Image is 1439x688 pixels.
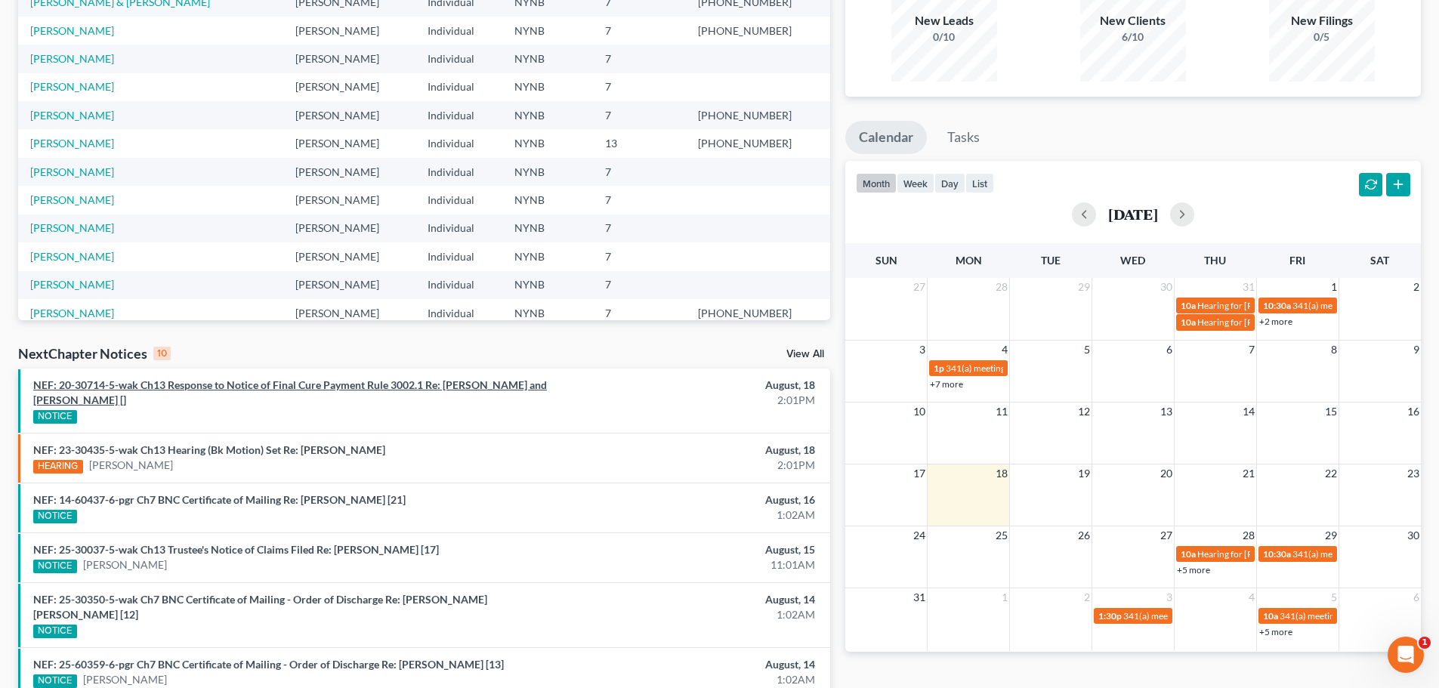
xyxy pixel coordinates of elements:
[1076,526,1092,545] span: 26
[564,393,815,408] div: 2:01PM
[283,101,415,129] td: [PERSON_NAME]
[83,557,167,572] a: [PERSON_NAME]
[564,492,815,508] div: August, 16
[1076,403,1092,421] span: 12
[283,271,415,299] td: [PERSON_NAME]
[564,672,815,687] div: 1:02AM
[1041,254,1061,267] span: Tue
[845,121,927,154] a: Calendar
[934,363,944,374] span: 1p
[1080,12,1186,29] div: New Clients
[1323,526,1339,545] span: 29
[786,349,824,359] a: View All
[891,29,997,45] div: 0/10
[1197,300,1317,311] span: Hearing for [PERSON_NAME].
[686,129,830,157] td: [PHONE_NUMBER]
[502,45,593,73] td: NYNB
[283,73,415,101] td: [PERSON_NAME]
[30,278,114,291] a: [PERSON_NAME]
[1280,610,1425,622] span: 341(a) meeting for [PERSON_NAME]
[153,347,171,360] div: 10
[1080,29,1186,45] div: 6/10
[502,73,593,101] td: NYNB
[283,242,415,270] td: [PERSON_NAME]
[502,129,593,157] td: NYNB
[30,221,114,234] a: [PERSON_NAME]
[89,458,173,473] a: [PERSON_NAME]
[1329,341,1339,359] span: 8
[593,101,686,129] td: 7
[415,101,502,129] td: Individual
[1177,564,1210,575] a: +5 more
[1241,403,1256,421] span: 14
[33,543,439,556] a: NEF: 25-30037-5-wak Ch13 Trustee's Notice of Claims Filed Re: [PERSON_NAME] [17]
[33,410,77,424] div: NOTICE
[30,165,114,178] a: [PERSON_NAME]
[33,625,77,638] div: NOTICE
[593,214,686,242] td: 7
[33,560,77,573] div: NOTICE
[912,464,927,483] span: 17
[1323,403,1339,421] span: 15
[1388,637,1424,673] iframe: Intercom live chat
[502,186,593,214] td: NYNB
[593,73,686,101] td: 7
[1263,300,1291,311] span: 10:30a
[946,363,1172,374] span: 341(a) meeting for [PERSON_NAME] & [PERSON_NAME]
[33,593,487,621] a: NEF: 25-30350-5-wak Ch7 BNC Certificate of Mailing - Order of Discharge Re: [PERSON_NAME] [PERSON...
[1181,316,1196,328] span: 10a
[912,588,927,606] span: 31
[934,173,965,193] button: day
[1259,316,1292,327] a: +2 more
[33,460,83,474] div: HEARING
[593,271,686,299] td: 7
[1241,464,1256,483] span: 21
[994,278,1009,296] span: 28
[502,158,593,186] td: NYNB
[1241,526,1256,545] span: 28
[415,214,502,242] td: Individual
[415,158,502,186] td: Individual
[1406,526,1421,545] span: 30
[856,173,897,193] button: month
[1263,610,1278,622] span: 10a
[415,17,502,45] td: Individual
[1108,206,1158,222] h2: [DATE]
[875,254,897,267] span: Sun
[934,121,993,154] a: Tasks
[1247,588,1256,606] span: 4
[1259,626,1292,637] a: +5 more
[33,658,504,671] a: NEF: 25-60359-6-pgr Ch7 BNC Certificate of Mailing - Order of Discharge Re: [PERSON_NAME] [13]
[593,129,686,157] td: 13
[415,73,502,101] td: Individual
[30,193,114,206] a: [PERSON_NAME]
[1412,588,1421,606] span: 6
[283,129,415,157] td: [PERSON_NAME]
[1076,278,1092,296] span: 29
[564,592,815,607] div: August, 14
[1082,588,1092,606] span: 2
[1076,464,1092,483] span: 19
[283,45,415,73] td: [PERSON_NAME]
[30,52,114,65] a: [PERSON_NAME]
[1098,610,1122,622] span: 1:30p
[686,17,830,45] td: [PHONE_NUMBER]
[912,403,927,421] span: 10
[30,250,114,263] a: [PERSON_NAME]
[502,271,593,299] td: NYNB
[593,242,686,270] td: 7
[593,158,686,186] td: 7
[1082,341,1092,359] span: 5
[994,403,1009,421] span: 11
[564,458,815,473] div: 2:01PM
[912,278,927,296] span: 27
[1406,403,1421,421] span: 16
[1181,300,1196,311] span: 10a
[502,299,593,327] td: NYNB
[415,299,502,327] td: Individual
[1123,610,1269,622] span: 341(a) meeting for [PERSON_NAME]
[1247,341,1256,359] span: 7
[1159,526,1174,545] span: 27
[1419,637,1431,649] span: 1
[283,158,415,186] td: [PERSON_NAME]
